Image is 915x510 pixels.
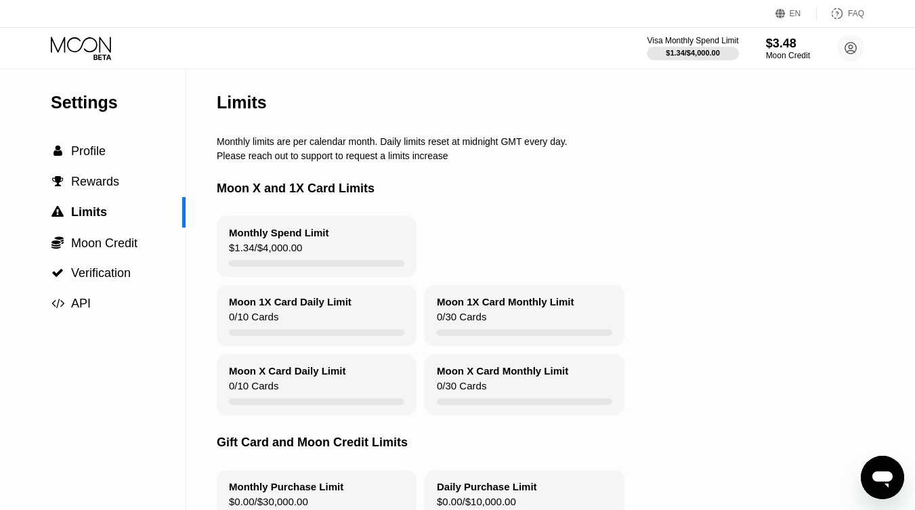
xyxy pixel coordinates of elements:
[51,267,64,279] span: 
[71,266,131,280] span: Verification
[51,297,64,310] span: 
[217,93,267,112] div: Limits
[861,456,904,499] iframe: Button to launch messaging window
[666,49,720,57] div: $1.34 / $4,000.00
[229,380,278,398] div: 0 / 10 Cards
[647,36,738,45] div: Visa Monthly Spend Limit
[229,227,329,238] div: Monthly Spend Limit
[54,145,62,157] span: 
[229,311,278,329] div: 0 / 10 Cards
[647,36,738,60] div: Visa Monthly Spend Limit$1.34/$4,000.00
[817,7,864,20] div: FAQ
[437,481,537,492] div: Daily Purchase Limit
[51,145,64,157] div: 
[71,144,106,158] span: Profile
[766,51,810,60] div: Moon Credit
[790,9,801,18] div: EN
[775,7,817,20] div: EN
[437,365,568,377] div: Moon X Card Monthly Limit
[229,365,346,377] div: Moon X Card Daily Limit
[71,236,137,250] span: Moon Credit
[229,481,343,492] div: Monthly Purchase Limit
[848,9,864,18] div: FAQ
[51,206,64,218] span: 
[51,93,186,112] div: Settings
[71,205,107,219] span: Limits
[766,37,810,51] div: $3.48
[52,175,64,188] span: 
[766,37,810,60] div: $3.48Moon Credit
[71,175,119,188] span: Rewards
[437,380,486,398] div: 0 / 30 Cards
[229,296,352,307] div: Moon 1X Card Daily Limit
[71,297,91,310] span: API
[229,242,302,260] div: $1.34 / $4,000.00
[51,175,64,188] div: 
[437,311,486,329] div: 0 / 30 Cards
[51,236,64,249] span: 
[437,296,574,307] div: Moon 1X Card Monthly Limit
